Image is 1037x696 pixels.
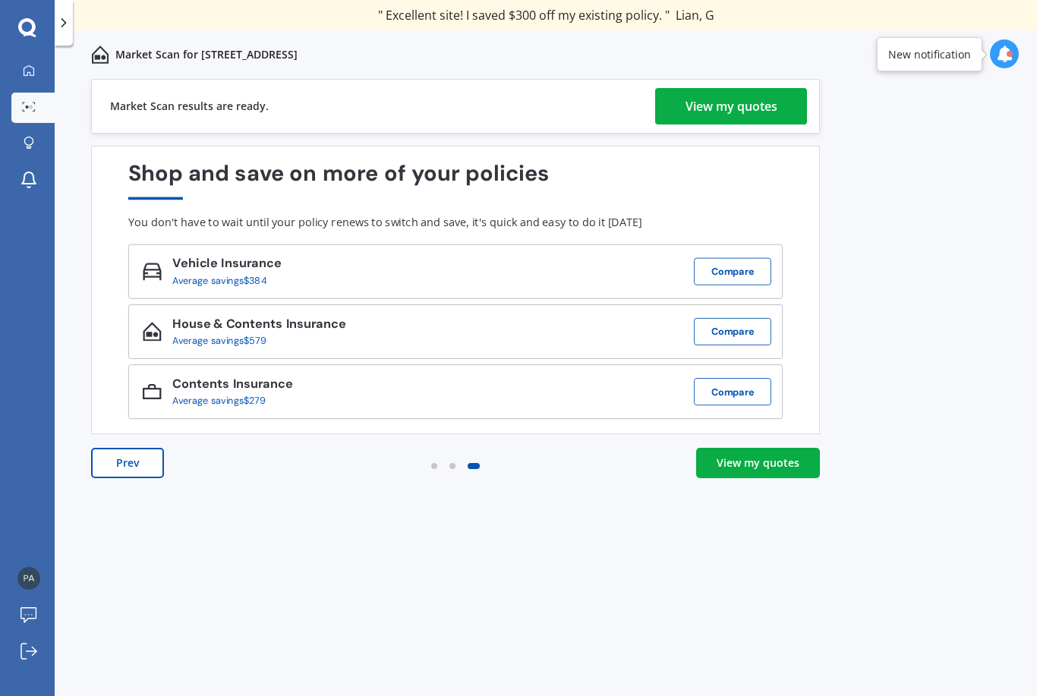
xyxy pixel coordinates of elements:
div: Market Scan results are ready. [110,80,269,133]
div: Average savings $279 [172,395,282,407]
div: You don't have to wait until your policy renews to switch and save, it's quick and easy to do it ... [128,216,783,229]
div: View my quotes [717,455,799,471]
a: View my quotes [696,448,820,478]
a: View my quotes [655,88,807,124]
p: Market Scan for [STREET_ADDRESS] [115,47,298,62]
img: Contents_icon [143,382,162,401]
img: House & Contents_icon [143,322,162,341]
div: New notification [888,47,971,62]
button: Compare [694,258,771,285]
span: Insurance [282,316,346,332]
img: Vehicle_icon [143,262,162,281]
div: House & Contents [172,317,346,335]
div: View my quotes [686,88,777,124]
div: Shop and save on more of your policies [128,161,783,200]
button: Compare [694,318,771,345]
div: Contents [172,377,292,395]
div: Average savings $579 [172,335,335,347]
span: Insurance [229,376,293,392]
span: Insurance [218,255,282,272]
div: Vehicle [172,257,281,275]
img: 2d6e777b9e468004a96bb80f7a421fe7 [17,567,40,590]
button: Compare [694,378,771,405]
img: home-and-contents.b802091223b8502ef2dd.svg [91,46,109,64]
button: Prev [91,448,164,478]
div: Average savings $384 [172,276,270,287]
